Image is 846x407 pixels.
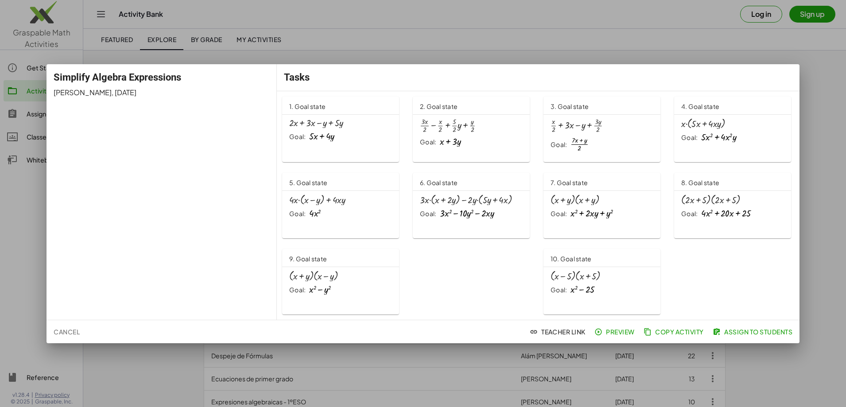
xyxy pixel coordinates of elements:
[277,64,799,91] div: Tasks
[112,88,136,97] span: , [DATE]
[714,328,792,336] span: Assign to Students
[681,133,698,142] div: Goal:
[711,324,796,340] button: Assign to Students
[551,178,588,186] span: 7. Goal state
[551,209,567,218] div: Goal:
[528,324,589,340] button: Teacher Link
[54,88,112,97] span: [PERSON_NAME]
[54,328,80,336] span: Cancel
[543,249,794,314] a: 10. Goal stateGoal:
[420,102,458,110] span: 2. Goal state
[551,140,567,149] div: Goal:
[674,97,794,162] a: 4. Goal stateGoal:
[289,178,327,186] span: 5. Goal state
[420,138,436,147] div: Goal:
[413,173,533,238] a: 6. Goal stateGoal:
[551,102,589,110] span: 3. Goal state
[289,286,306,295] div: Goal:
[289,102,326,110] span: 1. Goal state
[543,173,664,238] a: 7. Goal stateGoal:
[551,255,592,263] span: 10. Goal state
[681,209,698,218] div: Goal:
[681,178,719,186] span: 8. Goal state
[596,328,635,336] span: Preview
[551,286,567,295] div: Goal:
[420,178,458,186] span: 6. Goal state
[282,97,402,162] a: 1. Goal stateGoal:
[289,255,327,263] span: 9. Goal state
[54,72,181,83] span: Simplify Algebra Expressions
[413,97,533,162] a: 2. Goal stateGoal:
[645,328,704,336] span: Copy Activity
[532,328,586,336] span: Teacher Link
[674,173,794,238] a: 8. Goal stateGoal:
[681,102,719,110] span: 4. Goal state
[50,324,83,340] button: Cancel
[282,249,533,314] a: 9. Goal stateGoal:
[289,132,306,141] div: Goal:
[289,209,306,218] div: Goal:
[282,173,402,238] a: 5. Goal stateGoal:
[420,209,436,218] div: Goal:
[593,324,638,340] button: Preview
[543,97,664,162] a: 3. Goal stateGoal:
[642,324,707,340] button: Copy Activity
